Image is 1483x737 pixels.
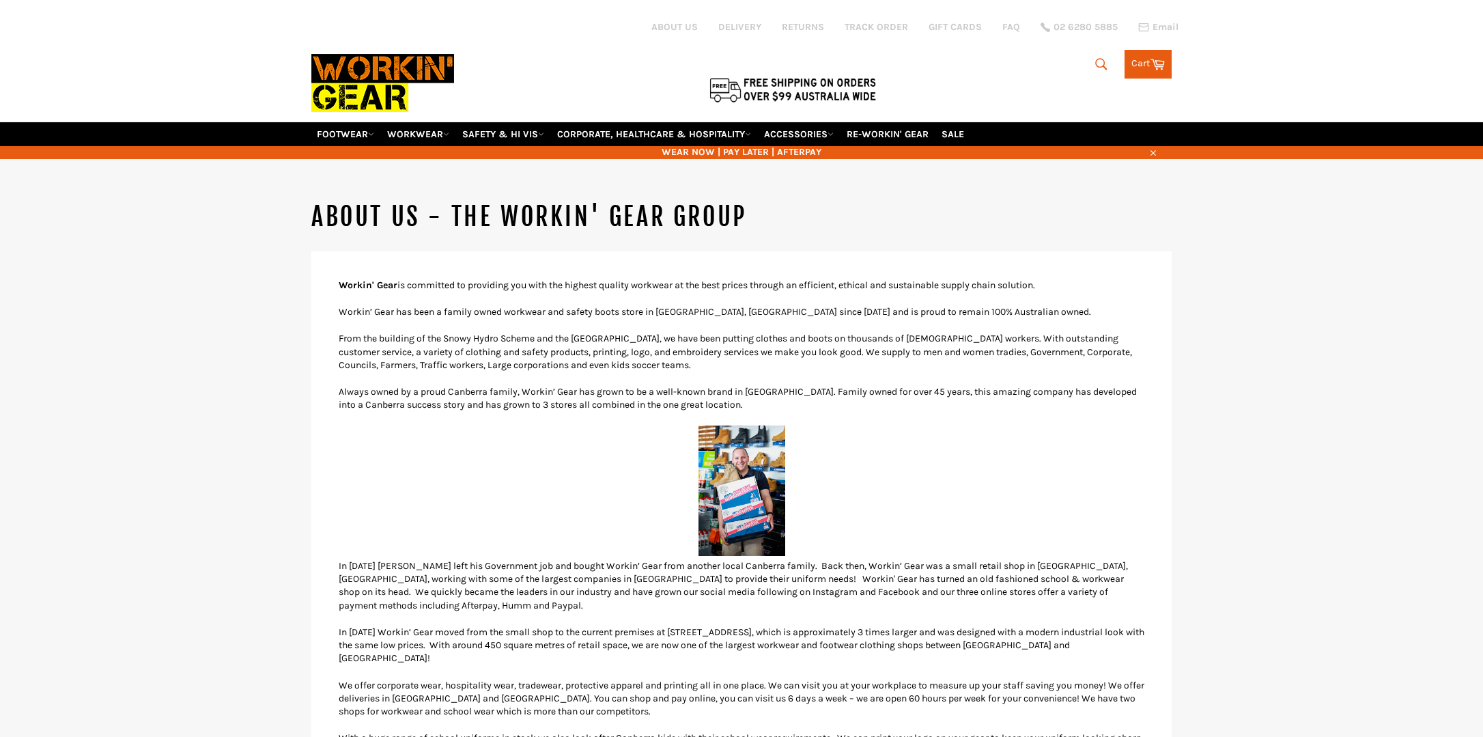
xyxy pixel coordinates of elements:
[1153,23,1178,32] span: Email
[339,332,1144,372] p: From the building of the Snowy Hydro Scheme and the [GEOGRAPHIC_DATA], we have been putting cloth...
[651,20,698,33] a: ABOUT US
[311,200,1172,234] h1: ABOUT US - The Workin' Gear Group
[845,20,908,33] a: TRACK ORDER
[841,122,934,146] a: RE-WORKIN' GEAR
[1002,20,1020,33] a: FAQ
[339,385,1144,412] p: Always owned by a proud Canberra family, Workin’ Gear has grown to be a well-known brand in [GEOG...
[782,20,824,33] a: RETURNS
[311,44,454,122] img: Workin Gear leaders in Workwear, Safety Boots, PPE, Uniforms. Australia's No.1 in Workwear
[552,122,757,146] a: CORPORATE, HEALTHCARE & HOSPITALITY
[929,20,982,33] a: GIFT CARDS
[759,122,839,146] a: ACCESSORIES
[718,20,761,33] a: DELIVERY
[382,122,455,146] a: WORKWEAR
[1138,22,1178,33] a: Email
[936,122,970,146] a: SALE
[339,679,1144,719] p: We offer corporate wear, hospitality wear, tradewear, protective apparel and printing all in one ...
[339,559,1144,612] p: In [DATE] [PERSON_NAME] left his Government job and bought Workin’ Gear from another local Canber...
[339,279,397,291] strong: Workin' Gear
[311,145,1172,158] span: WEAR NOW | PAY LATER | AFTERPAY
[311,122,380,146] a: FOOTWEAR
[1054,23,1118,32] span: 02 6280 5885
[339,626,1144,665] p: In [DATE] Workin’ Gear moved from the small shop to the current premises at [STREET_ADDRESS], whi...
[457,122,550,146] a: SAFETY & HI VIS
[1125,50,1172,79] a: Cart
[339,279,1144,292] p: is committed to providing you with the highest quality workwear at the best prices through an eff...
[707,75,878,104] img: Flat $9.95 shipping Australia wide
[1041,23,1118,32] a: 02 6280 5885
[339,305,1144,318] p: Workin’ Gear has been a family owned workwear and safety boots store in [GEOGRAPHIC_DATA], [GEOGR...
